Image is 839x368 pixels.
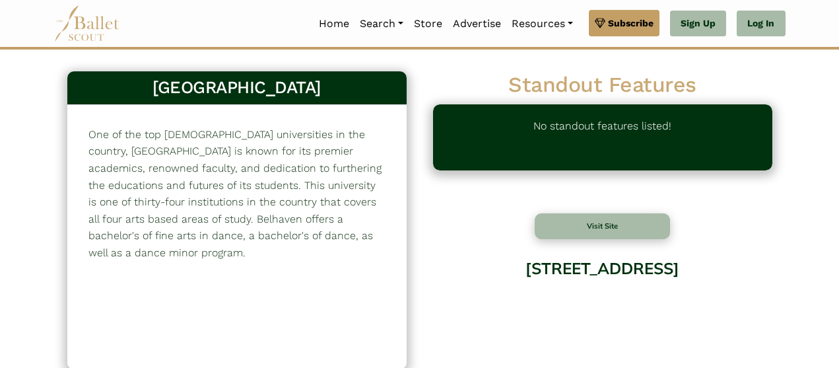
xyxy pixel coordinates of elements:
a: Resources [506,10,578,38]
a: Subscribe [589,10,659,36]
a: Home [314,10,354,38]
p: One of the top [DEMOGRAPHIC_DATA] universities in the country, [GEOGRAPHIC_DATA] is known for its... [88,126,386,262]
h2: Standout Features [433,71,772,99]
button: Visit Site [535,213,671,239]
a: Search [354,10,409,38]
a: Advertise [448,10,506,38]
img: gem.svg [595,16,605,30]
a: Store [409,10,448,38]
h3: [GEOGRAPHIC_DATA] [78,77,396,99]
a: Sign Up [670,11,726,37]
p: No standout features listed! [533,118,671,157]
span: Subscribe [608,16,654,30]
div: [STREET_ADDRESS] [433,249,772,355]
a: Log In [737,11,785,37]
